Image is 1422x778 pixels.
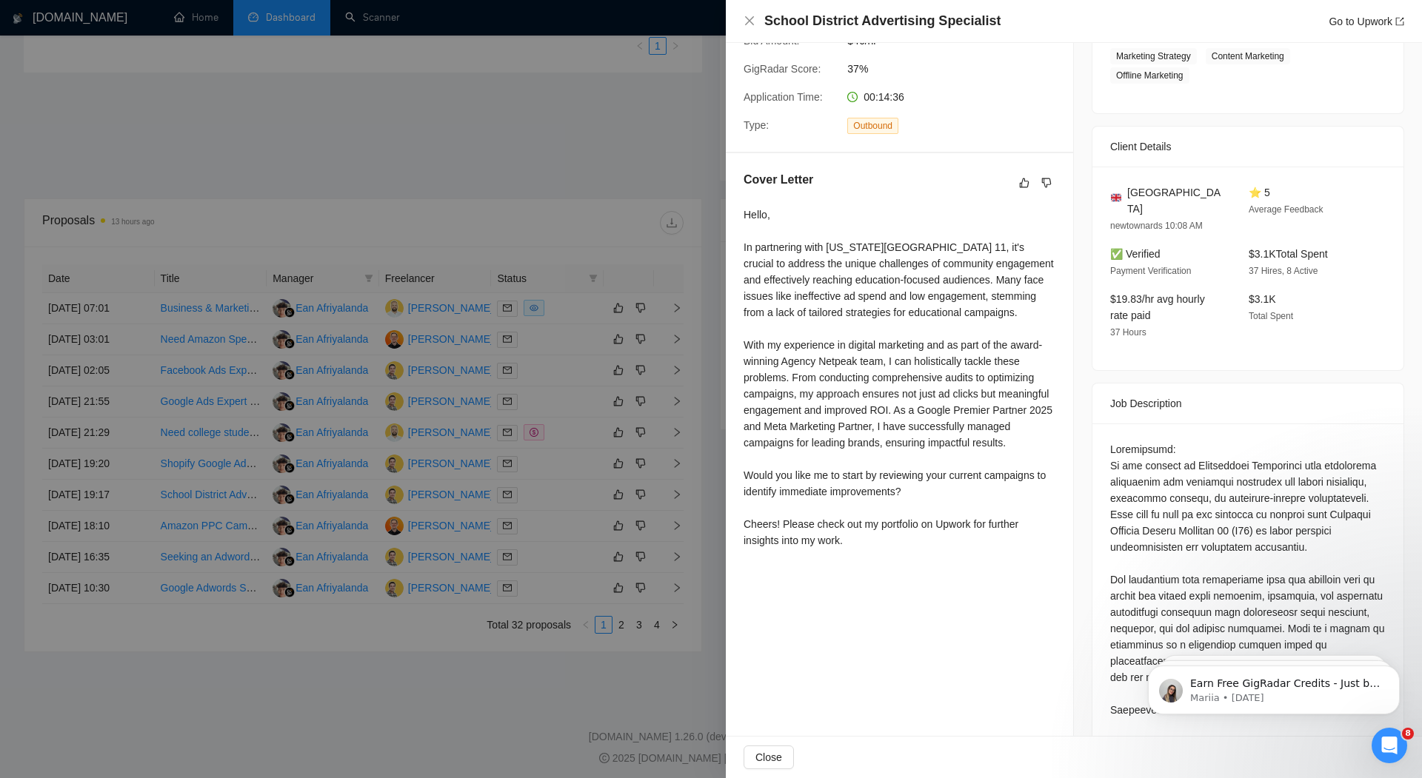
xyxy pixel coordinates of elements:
div: Hello, In partnering with [US_STATE][GEOGRAPHIC_DATA] 11, it's crucial to address the unique chal... [744,207,1055,549]
span: 00:14:36 [864,91,904,103]
button: like [1015,174,1033,192]
span: Marketing Strategy [1110,48,1197,64]
span: $3.1K Total Spent [1249,248,1328,260]
span: Content Marketing [1206,48,1290,64]
span: Outbound [847,118,898,134]
span: Payment Verification [1110,266,1191,276]
span: export [1395,17,1404,26]
h5: Cover Letter [744,171,813,189]
button: Close [744,15,755,27]
span: dislike [1041,177,1052,189]
div: Job Description [1110,383,1386,423]
span: Bid Amount: [744,35,800,47]
img: 🇬🇧 [1111,192,1121,203]
span: Total Spent [1249,311,1293,321]
span: [GEOGRAPHIC_DATA] [1127,184,1225,217]
button: Close [744,745,794,769]
span: Application Time: [744,91,823,103]
iframe: Intercom live chat [1372,728,1407,763]
span: 37 Hires, 8 Active [1249,266,1318,276]
span: 37% [847,61,1069,77]
iframe: Intercom notifications message [1126,634,1422,738]
span: Offline Marketing [1110,67,1189,84]
span: ✅ Verified [1110,248,1161,260]
span: $3.1K [1249,293,1276,305]
div: Client Details [1110,127,1386,167]
span: close [744,15,755,27]
span: 37 Hours [1110,327,1146,338]
span: newtownards 10:08 AM [1110,221,1203,231]
span: ⭐ 5 [1249,187,1270,198]
span: Close [755,749,782,765]
span: Average Feedback [1249,204,1323,215]
span: GigRadar Score: [744,63,821,75]
span: like [1019,177,1029,189]
span: $19.83/hr avg hourly rate paid [1110,293,1205,321]
span: 8 [1402,728,1414,740]
span: clock-circle [847,92,858,102]
span: Type: [744,119,769,131]
a: Go to Upworkexport [1329,16,1404,27]
h4: School District Advertising Specialist [764,12,1001,30]
button: dislike [1038,174,1055,192]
